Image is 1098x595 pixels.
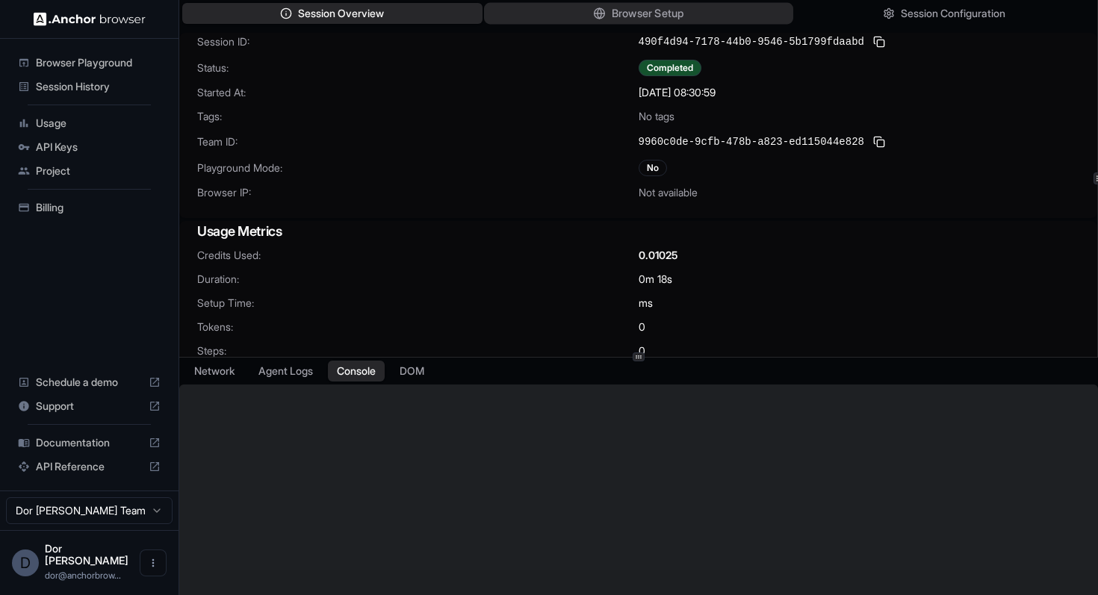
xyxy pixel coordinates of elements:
span: API Keys [36,140,161,155]
span: Dor Dankner [45,542,128,567]
div: Session History [12,75,167,99]
div: Usage [12,111,167,135]
span: Session ID: [197,34,639,49]
span: [DATE] 08:30:59 [639,85,716,100]
div: Billing [12,196,167,219]
button: DOM [391,361,433,381]
span: Playground Mode: [197,161,639,175]
div: D [12,549,39,576]
span: Started At: [197,85,639,100]
span: Team ID: [197,134,639,149]
div: Browser Playground [12,51,167,75]
span: Billing [36,200,161,215]
span: Project [36,163,161,178]
div: Schedule a demo [12,370,167,394]
span: Usage [36,116,161,131]
span: Status: [197,60,639,75]
span: ms [639,296,653,311]
div: Documentation [12,431,167,455]
span: Browser Playground [36,55,161,70]
span: 0m 18s [639,272,672,287]
span: Steps: [197,343,639,358]
span: 0.01025 [639,248,677,263]
div: Project [12,159,167,183]
div: API Keys [12,135,167,159]
span: Browser Setup [611,6,683,22]
div: API Reference [12,455,167,479]
span: Browser IP: [197,185,639,200]
img: Anchor Logo [34,12,146,26]
div: No [639,160,667,176]
span: 9960c0de-9cfb-478b-a823-ed115044e828 [639,134,864,149]
span: Session History [36,79,161,94]
button: Console [328,361,385,381]
div: Completed [639,60,701,76]
div: Support [12,394,167,418]
span: Session Configuration [901,6,1005,21]
button: Network [185,361,244,381]
span: Duration: [197,272,639,287]
span: Support [36,399,143,414]
span: Session Overview [298,6,384,21]
span: 0 [639,343,645,358]
span: API Reference [36,459,143,474]
span: No tags [639,109,674,124]
span: 0 [639,320,645,334]
span: Schedule a demo [36,375,143,390]
span: Tokens: [197,320,639,334]
span: Tags: [197,109,639,124]
span: dor@anchorbrowser.io [45,570,121,581]
button: Agent Logs [249,361,322,381]
span: Not available [639,185,698,200]
span: 490f4d94-7178-44b0-9546-5b1799fdaabd [639,34,864,49]
button: Open menu [140,549,167,576]
span: Credits Used: [197,248,639,263]
h3: Usage Metrics [197,221,1079,242]
span: Setup Time: [197,296,639,311]
span: Documentation [36,435,143,450]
